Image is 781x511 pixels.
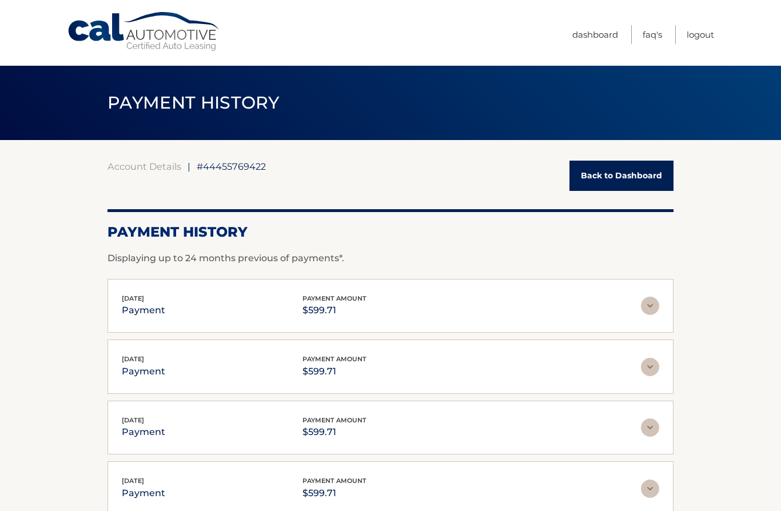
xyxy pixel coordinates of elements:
[641,480,659,498] img: accordion-rest.svg
[122,364,165,380] p: payment
[302,294,366,302] span: payment amount
[302,485,366,501] p: $599.71
[302,355,366,363] span: payment amount
[302,302,366,318] p: $599.71
[107,223,674,241] h2: Payment History
[122,477,144,485] span: [DATE]
[641,297,659,315] img: accordion-rest.svg
[107,161,181,172] a: Account Details
[687,25,714,44] a: Logout
[107,92,280,113] span: PAYMENT HISTORY
[302,416,366,424] span: payment amount
[641,418,659,437] img: accordion-rest.svg
[122,485,165,501] p: payment
[67,11,221,52] a: Cal Automotive
[188,161,190,172] span: |
[643,25,662,44] a: FAQ's
[302,364,366,380] p: $599.71
[107,251,674,265] p: Displaying up to 24 months previous of payments*.
[122,416,144,424] span: [DATE]
[122,294,144,302] span: [DATE]
[122,355,144,363] span: [DATE]
[569,161,674,191] a: Back to Dashboard
[641,358,659,376] img: accordion-rest.svg
[122,302,165,318] p: payment
[302,424,366,440] p: $599.71
[197,161,266,172] span: #44455769422
[302,477,366,485] span: payment amount
[572,25,618,44] a: Dashboard
[122,424,165,440] p: payment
